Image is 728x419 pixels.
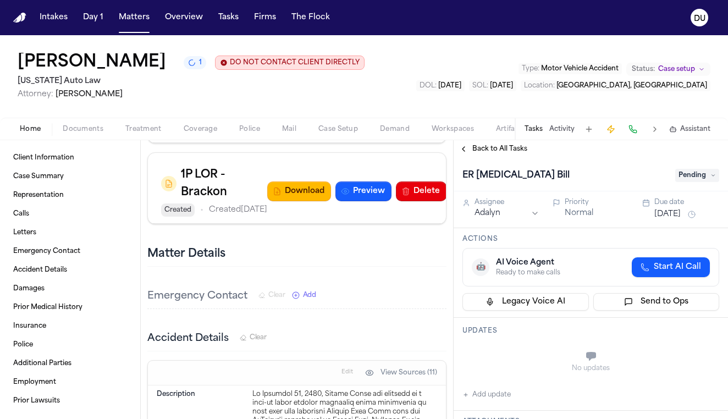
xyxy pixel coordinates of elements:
[565,208,593,219] button: Normal
[9,392,131,410] a: Prior Lawsuits
[632,65,655,74] span: Status:
[9,373,131,391] a: Employment
[476,262,486,273] span: 🤖
[654,262,701,273] span: Start AI Call
[522,65,539,72] span: Type :
[303,291,316,300] span: Add
[496,125,526,134] span: Artifacts
[161,203,195,217] span: Created
[654,209,681,220] button: [DATE]
[18,53,166,73] h1: [PERSON_NAME]
[469,80,516,91] button: Edit SOL: 2027-11-26
[472,82,488,89] span: SOL :
[490,82,513,89] span: [DATE]
[267,181,331,201] button: Download
[462,327,719,335] h3: Updates
[230,58,360,67] span: DO NOT CONTACT CLIENT DIRECTLY
[250,8,280,27] button: Firms
[20,125,41,134] span: Home
[658,65,695,74] span: Case setup
[360,364,443,382] button: View Sources (11)
[496,257,560,268] div: AI Voice Agent
[287,8,334,27] button: The Flock
[603,122,619,137] button: Create Immediate Task
[9,186,131,204] a: Representation
[250,333,267,342] span: Clear
[9,299,131,316] a: Prior Medical History
[625,122,641,137] button: Make a Call
[9,317,131,335] a: Insurance
[685,208,698,221] button: Snooze task
[199,58,202,67] span: 1
[200,203,203,217] span: •
[9,336,131,354] a: Police
[240,333,267,342] button: Clear Accident Details
[282,125,296,134] span: Mail
[432,125,474,134] span: Workspaces
[13,13,26,23] a: Home
[147,331,229,346] h3: Accident Details
[161,8,207,27] button: Overview
[184,56,206,69] button: 1 active task
[35,8,72,27] button: Intakes
[18,53,166,73] button: Edit matter name
[541,65,619,72] span: Motor Vehicle Accident
[472,145,527,153] span: Back to All Tasks
[9,149,131,167] a: Client Information
[258,291,285,300] button: Clear Emergency Contact
[458,167,574,184] h1: ER [MEDICAL_DATA] Bill
[438,82,461,89] span: [DATE]
[680,125,710,134] span: Assistant
[626,63,710,76] button: Change status from Case setup
[147,289,247,304] h3: Emergency Contact
[9,224,131,241] a: Letters
[341,368,353,376] span: Edit
[13,13,26,23] img: Finch Logo
[9,242,131,260] a: Emergency Contact
[214,8,243,27] button: Tasks
[549,125,575,134] button: Activity
[209,203,267,217] p: Created [DATE]
[184,125,217,134] span: Coverage
[475,198,539,207] div: Assignee
[521,80,710,91] button: Edit Location: Sylvan Lake, MI
[396,181,446,201] button: Delete
[9,168,131,185] a: Case Summary
[114,8,154,27] button: Matters
[9,205,131,223] a: Calls
[593,293,720,311] button: Send to Ops
[9,280,131,297] a: Damages
[556,82,707,89] span: [GEOGRAPHIC_DATA], [GEOGRAPHIC_DATA]
[669,125,710,134] button: Assistant
[268,291,285,300] span: Clear
[181,166,267,201] h3: 1P LOR - Brackon
[675,169,719,182] span: Pending
[318,125,358,134] span: Case Setup
[18,75,365,88] h2: [US_STATE] Auto Law
[9,355,131,372] a: Additional Parties
[462,293,589,311] button: Legacy Voice AI
[581,122,597,137] button: Add Task
[565,198,630,207] div: Priority
[524,82,555,89] span: Location :
[215,56,365,70] button: Edit client contact restriction
[519,63,622,74] button: Edit Type: Motor Vehicle Accident
[79,8,108,27] button: Day 1
[239,125,260,134] span: Police
[380,125,410,134] span: Demand
[18,90,53,98] span: Attorney:
[462,235,719,244] h3: Actions
[525,125,543,134] button: Tasks
[454,145,533,153] button: Back to All Tasks
[56,90,123,98] span: [PERSON_NAME]
[147,246,225,262] h2: Matter Details
[9,261,131,279] a: Accident Details
[462,364,719,373] div: No updates
[632,257,710,277] button: Start AI Call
